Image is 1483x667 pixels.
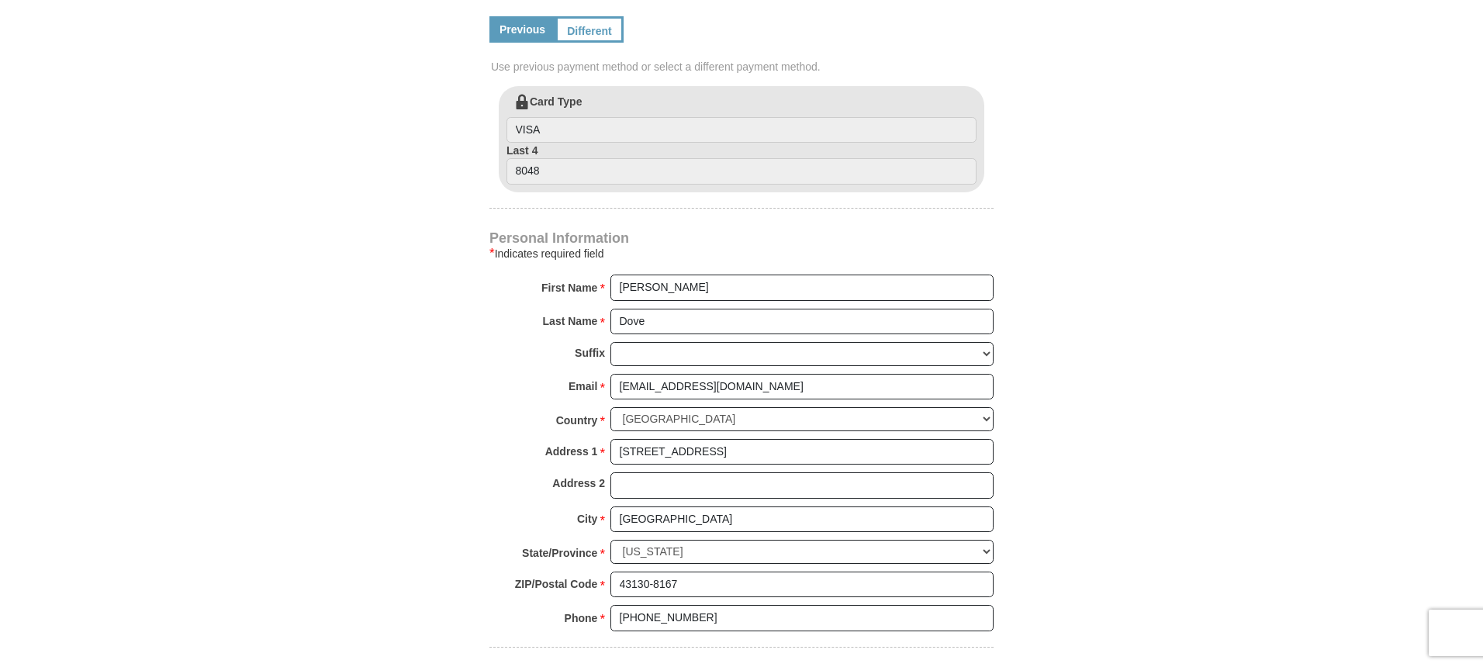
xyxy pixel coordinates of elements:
strong: Phone [565,607,598,629]
label: Card Type [506,94,977,143]
strong: City [577,508,597,530]
label: Last 4 [506,143,977,185]
strong: Last Name [543,310,598,332]
strong: Email [569,375,597,397]
strong: Country [556,410,598,431]
strong: ZIP/Postal Code [515,573,598,595]
div: Indicates required field [489,244,994,263]
strong: Address 2 [552,472,605,494]
strong: Suffix [575,342,605,364]
input: Last 4 [506,158,977,185]
strong: First Name [541,277,597,299]
strong: Address 1 [545,441,598,462]
input: Card Type [506,117,977,143]
a: Different [555,16,624,43]
h4: Personal Information [489,232,994,244]
a: Previous [489,16,555,43]
span: Use previous payment method or select a different payment method. [491,59,995,74]
strong: State/Province [522,542,597,564]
